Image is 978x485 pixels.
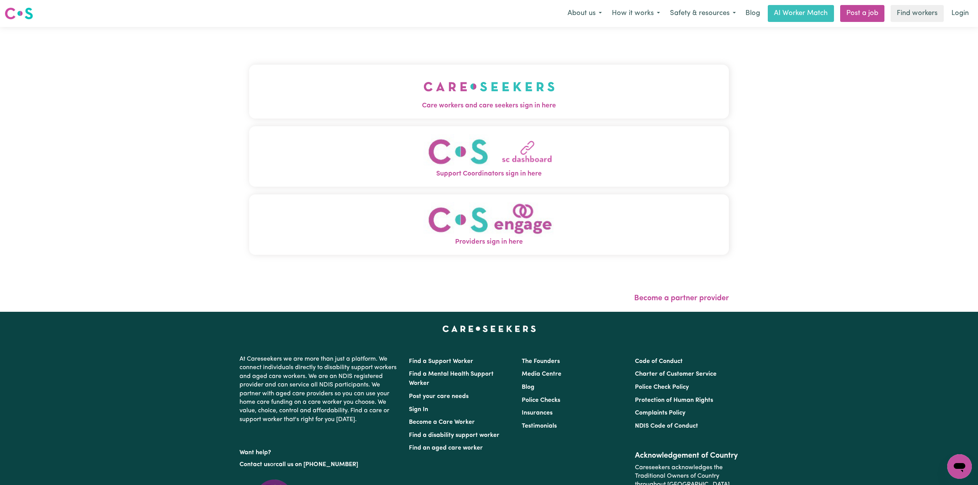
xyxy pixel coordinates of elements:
a: Media Centre [522,371,561,377]
h2: Acknowledgement of Country [635,451,739,460]
a: Blog [522,384,534,390]
button: Support Coordinators sign in here [249,126,729,187]
a: Code of Conduct [635,358,683,365]
a: Find workers [891,5,944,22]
a: Become a Care Worker [409,419,475,425]
button: How it works [607,5,665,22]
button: Safety & resources [665,5,741,22]
button: Providers sign in here [249,194,729,255]
a: Police Check Policy [635,384,689,390]
a: Careseekers logo [5,5,33,22]
a: Protection of Human Rights [635,397,713,403]
a: The Founders [522,358,560,365]
a: call us on [PHONE_NUMBER] [276,462,358,468]
a: Police Checks [522,397,560,403]
a: Testimonials [522,423,557,429]
p: or [239,457,400,472]
p: At Careseekers we are more than just a platform. We connect individuals directly to disability su... [239,352,400,427]
iframe: Button to launch messaging window [947,454,972,479]
button: Care workers and care seekers sign in here [249,65,729,119]
a: Find a disability support worker [409,432,499,438]
span: Care workers and care seekers sign in here [249,101,729,111]
a: Find a Mental Health Support Worker [409,371,494,386]
a: Complaints Policy [635,410,685,416]
span: Support Coordinators sign in here [249,169,729,179]
span: Providers sign in here [249,237,729,247]
a: Find an aged care worker [409,445,483,451]
a: AI Worker Match [768,5,834,22]
img: Careseekers logo [5,7,33,20]
button: About us [563,5,607,22]
a: Find a Support Worker [409,358,473,365]
a: Blog [741,5,765,22]
a: Contact us [239,462,270,468]
a: Careseekers home page [442,326,536,332]
a: Charter of Customer Service [635,371,717,377]
a: Insurances [522,410,553,416]
a: NDIS Code of Conduct [635,423,698,429]
a: Post a job [840,5,884,22]
a: Login [947,5,973,22]
p: Want help? [239,445,400,457]
a: Sign In [409,406,428,413]
a: Post your care needs [409,393,469,400]
a: Become a partner provider [634,294,729,302]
